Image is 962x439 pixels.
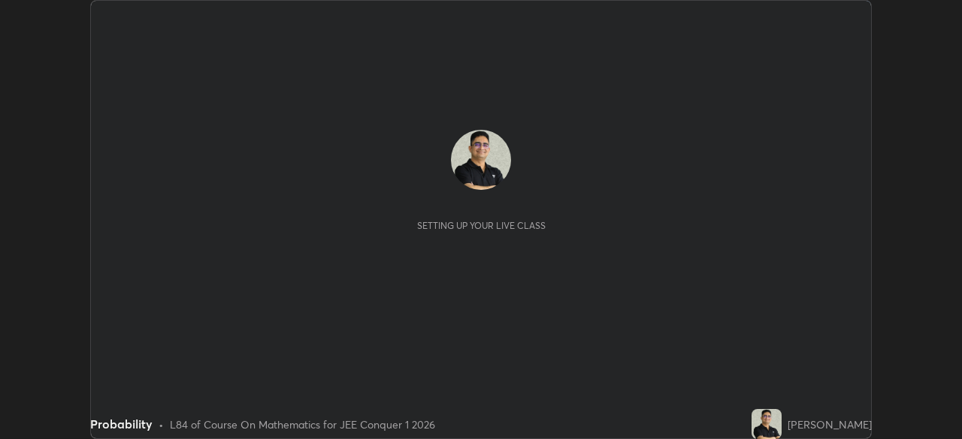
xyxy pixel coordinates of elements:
div: L84 of Course On Mathematics for JEE Conquer 1 2026 [170,416,435,432]
div: • [159,416,164,432]
div: Setting up your live class [417,220,546,231]
img: 80a8f8f514494e9a843945b90b7e7503.jpg [451,130,511,190]
img: 80a8f8f514494e9a843945b90b7e7503.jpg [752,409,782,439]
div: Probability [90,415,153,433]
div: [PERSON_NAME] [788,416,872,432]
